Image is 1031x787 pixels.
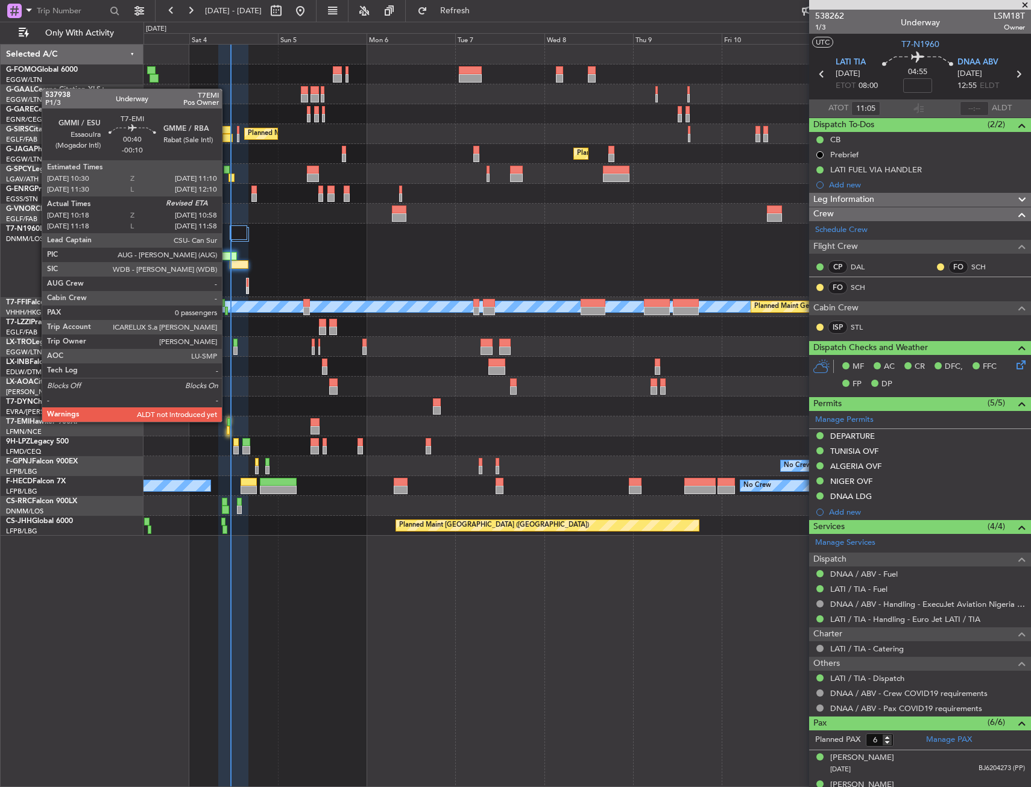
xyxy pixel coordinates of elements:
[830,688,988,698] a: DNAA / ABV - Crew COVID19 requirements
[6,398,85,406] a: T7-DYNChallenger 604
[836,68,860,80] span: [DATE]
[945,361,963,373] span: DFC,
[836,80,856,92] span: ETOT
[813,553,847,566] span: Dispatch
[6,299,60,306] a: T7-FFIFalcon 7X
[830,461,881,471] div: ALGERIA OVF
[813,207,834,221] span: Crew
[6,319,71,326] a: T7-LZZIPraetor 600
[960,101,989,116] input: --:--
[577,145,767,163] div: Planned Maint [GEOGRAPHIC_DATA] ([GEOGRAPHIC_DATA])
[6,339,71,346] a: LX-TROLegacy 650
[901,38,939,51] span: T7-N1960
[6,66,78,74] a: G-FOMOGlobal 6000
[830,149,859,160] div: Prebrief
[367,33,455,44] div: Mon 6
[6,527,37,536] a: LFPB/LBG
[6,339,32,346] span: LX-TRO
[830,491,872,501] div: DNAA LDG
[830,703,982,713] a: DNAA / ABV - Pax COVID19 requirements
[813,240,858,254] span: Flight Crew
[830,584,888,594] a: LATI / TIA - Fuel
[851,101,880,116] input: --:--
[455,33,544,44] div: Tue 7
[412,1,484,20] button: Refresh
[722,33,810,44] div: Fri 10
[6,348,42,357] a: EGGW/LTN
[6,518,32,525] span: CS-JHH
[6,378,34,386] span: LX-AOA
[6,166,32,173] span: G-SPCY
[851,322,878,333] a: STL
[430,7,481,15] span: Refresh
[6,328,37,337] a: EGLF/FAB
[6,115,42,124] a: EGNR/CEG
[6,126,29,133] span: G-SIRS
[146,24,166,34] div: [DATE]
[6,95,42,104] a: EGGW/LTN
[815,224,868,236] a: Schedule Crew
[853,378,862,390] span: FP
[851,262,878,272] a: DAL
[189,33,278,44] div: Sat 4
[813,301,859,315] span: Cabin Crew
[926,734,972,746] a: Manage PAX
[957,57,998,69] span: DNAA ABV
[6,467,37,476] a: LFPB/LBG
[836,57,866,69] span: LATI TIA
[6,319,31,326] span: T7-LZZI
[6,359,101,366] a: LX-INBFalcon 900EX EASy II
[6,86,106,93] a: G-GAALCessna Citation XLS+
[813,627,842,641] span: Charter
[6,195,38,204] a: EGSS/STN
[915,361,925,373] span: CR
[6,75,42,84] a: EGGW/LTN
[6,155,42,164] a: EGGW/LTN
[830,476,872,486] div: NIGER OVF
[278,33,367,44] div: Sun 5
[830,765,851,774] span: [DATE]
[830,673,904,683] a: LATI / TIA - Dispatch
[6,146,34,153] span: G-JAGA
[6,487,37,496] a: LFPB/LBG
[6,308,42,317] a: VHHH/HKG
[815,10,844,22] span: 538262
[6,205,87,213] a: G-VNORChallenger 650
[6,438,69,445] a: 9H-LPZLegacy 500
[830,599,1025,609] a: DNAA / ABV - Handling - ExecuJet Aviation Nigeria DNAA
[205,5,262,16] span: [DATE] - [DATE]
[992,102,1012,114] span: ALDT
[6,368,42,377] a: EDLW/DTM
[994,10,1025,22] span: LSM18T
[813,193,874,207] span: Leg Information
[13,24,131,43] button: Only With Activity
[31,29,127,37] span: Only With Activity
[830,644,904,654] a: LATI / TIA - Catering
[813,657,840,671] span: Others
[884,361,895,373] span: AC
[6,359,30,366] span: LX-INB
[754,298,854,316] div: Planned Maint Geneva (Cointrin)
[813,716,827,730] span: Pax
[6,106,106,113] a: G-GARECessna Citation XLS+
[828,321,848,334] div: ISP
[815,414,874,426] a: Manage Permits
[6,498,32,505] span: CS-RRC
[830,431,875,441] div: DEPARTURE
[815,734,860,746] label: Planned PAX
[6,215,37,224] a: EGLF/FAB
[6,418,30,425] span: T7-EMI
[6,66,37,74] span: G-FOMO
[37,2,106,20] input: Trip Number
[813,341,928,355] span: Dispatch Checks and Weather
[830,446,878,456] div: TUNISIA OVF
[6,407,81,416] a: EVRA/[PERSON_NAME]
[6,418,80,425] a: T7-EMIHawker 900XP
[830,165,922,175] div: LATI FUEL VIA HANDLER
[633,33,722,44] div: Thu 9
[881,378,892,390] span: DP
[6,507,43,516] a: DNMM/LOS
[399,516,589,535] div: Planned Maint [GEOGRAPHIC_DATA] ([GEOGRAPHIC_DATA])
[988,520,1005,533] span: (4/4)
[6,299,27,306] span: T7-FFI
